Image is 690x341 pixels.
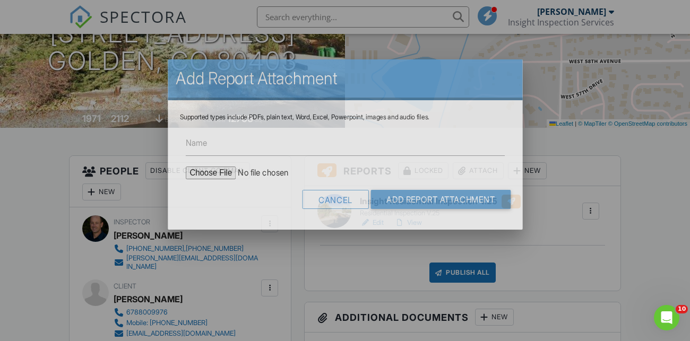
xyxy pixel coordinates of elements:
h2: Add Report Attachment [176,68,515,89]
input: Add Report Attachment [370,190,511,209]
span: 10 [676,305,688,313]
iframe: Intercom live chat [654,305,679,330]
label: Name [185,137,206,148]
div: Supported types include PDFs, plain text, Word, Excel, Powerpoint, images and audio files. [179,113,511,121]
div: Cancel [302,190,368,209]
